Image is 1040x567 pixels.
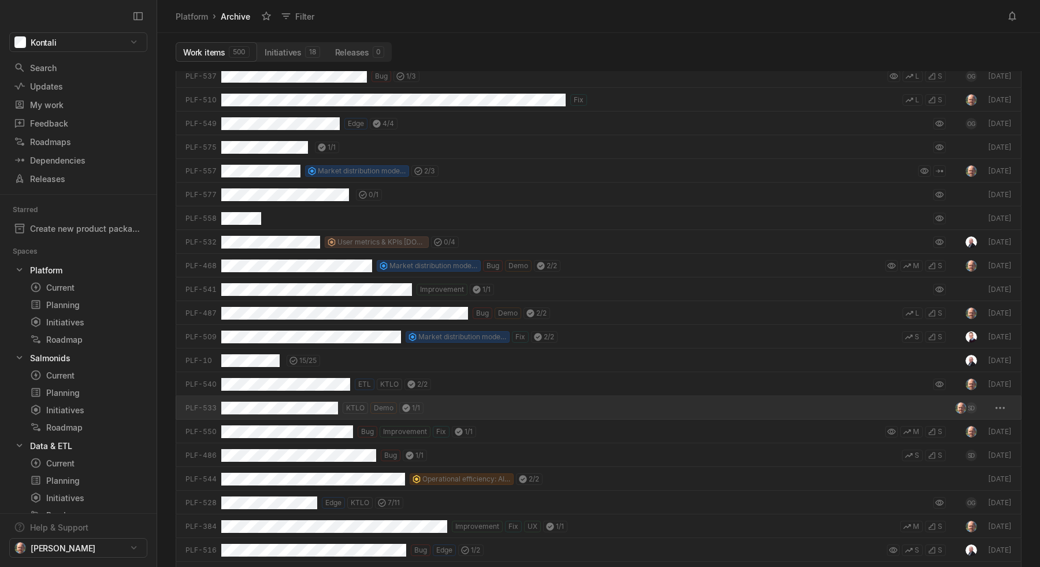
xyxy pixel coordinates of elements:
div: [DATE] [986,166,1012,176]
span: 2 / 2 [529,474,539,484]
div: Help & Support [30,521,88,533]
a: Planning [25,297,147,313]
span: 1 / 1 [412,403,420,413]
span: S [938,95,942,105]
a: PLF-557Market distribution model - launch2/3[DATE] [176,159,1022,183]
div: PLF-537 [185,71,217,81]
div: [DATE] [986,261,1012,271]
div: Spaces [13,246,51,257]
div: PLF-544 [185,474,217,484]
span: S [938,545,942,555]
span: Market distribution model - launch [318,166,406,176]
div: [DATE] [986,474,1012,484]
div: [DATE] [986,545,1012,555]
a: PLF-540ETLKTLO2/2[DATE] [176,372,1022,396]
div: [DATE] [986,355,1012,366]
span: Bug [476,308,489,318]
span: 2 / 2 [544,332,554,342]
span: Kontali [31,36,57,49]
div: Starred [13,204,51,216]
a: PLF-487BugDemo2/2LS[DATE] [176,301,1022,325]
div: [DATE] [986,142,1012,153]
div: [DATE] [986,284,1012,295]
div: PLF-540 [185,379,217,390]
div: Platform [9,262,147,278]
span: OG [967,497,975,509]
span: 0 / 4 [444,237,455,247]
img: profile.jpeg [965,94,977,106]
span: L [915,71,919,81]
span: Fix [436,427,446,437]
div: 18 [305,46,320,58]
span: Improvement [383,427,427,437]
span: L [915,95,919,105]
div: 500 [229,46,250,58]
div: PLF-486 [185,450,217,461]
div: PLF-528 [185,498,217,508]
a: PLF-516BugEdge1/2SS[DATE] [176,538,1022,562]
a: PLF-384ImprovementFixUX1/1MS[DATE] [176,514,1022,538]
span: SD [968,402,975,414]
span: Demo [374,403,393,413]
div: PLF-549 [185,118,217,129]
span: Market distribution model - launch [418,332,506,342]
div: [DATE] [986,498,1012,508]
a: PLF-532User metrics & KPIs [DOMAIN_NAME] & Edge0/4[DATE] [176,230,1022,254]
span: Fix [515,332,525,342]
span: ETL [358,379,371,390]
div: PLF-10 [185,355,217,366]
a: PLF-537Bug1/3LSOG[DATE] [176,64,1022,88]
span: 1 / 1 [482,284,491,295]
span: Edge [436,545,452,555]
div: [DATE] [986,427,1012,437]
span: SD [968,450,975,461]
div: [DATE] [986,332,1012,342]
img: profile.jpeg [965,307,977,319]
div: [DATE] [986,95,1012,105]
img: Kontali0497_EJH_round.png [965,331,977,343]
a: Planning [25,384,147,401]
span: KTLO [380,379,399,390]
a: PLF-1015/25[DATE] [176,349,1022,372]
span: User metrics & KPIs [DOMAIN_NAME] & Edge [337,237,425,247]
div: [DATE] [986,190,1012,200]
div: PLF-558 [185,213,217,224]
a: PLF-510FixLS[DATE] [176,88,1022,112]
div: Planning [30,475,143,487]
span: Market distribution model - launch [389,261,477,271]
a: Dependencies [9,151,147,169]
a: PLF-5751/1[DATE] [176,135,1022,159]
span: 1 / 3 [406,71,416,81]
a: Current [25,455,147,471]
div: PLF-509 [185,332,217,342]
div: PLF-533 [185,403,217,413]
img: profile.jpeg [14,542,26,554]
span: Bug [414,545,427,555]
div: Releases [14,173,143,185]
a: Initiatives [25,402,147,418]
a: My work [9,96,147,113]
div: Roadmap [30,509,143,521]
span: Demo [508,261,528,271]
div: PLF-384 [185,521,217,532]
div: PLF-468 [185,261,217,271]
div: PLF-550 [185,427,217,437]
div: PLF-510 [185,95,217,105]
span: 1 / 1 [556,521,564,532]
span: UX [528,521,537,532]
a: Roadmap [25,419,147,435]
span: KTLO [346,403,365,413]
div: Roadmaps [14,136,143,148]
div: Archive [218,9,252,24]
button: Releases0 [328,43,392,61]
span: S [938,427,942,437]
span: 2 / 2 [417,379,428,390]
span: M [913,521,919,532]
span: M [913,261,919,271]
a: Roadmaps [9,133,147,150]
span: 1 / 1 [328,142,336,153]
a: Data & ETL [9,438,147,454]
span: 0 / 1 [369,190,378,200]
a: PLF-550BugImprovementFix1/1MS[DATE] [176,420,1022,443]
div: PLF-541 [185,284,217,295]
